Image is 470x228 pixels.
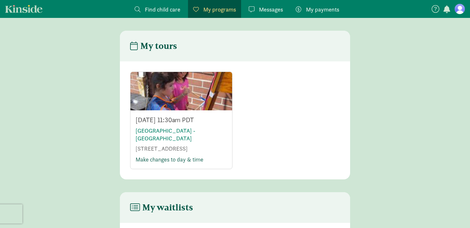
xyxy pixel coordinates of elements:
[136,115,227,124] p: [DATE] 11:30am PDT
[145,5,180,14] span: Find child care
[203,5,236,14] span: My programs
[136,156,203,163] a: Make changes to day & time
[136,127,195,142] a: [GEOGRAPHIC_DATA] - [GEOGRAPHIC_DATA]
[5,5,43,13] a: Kinside
[136,145,227,153] p: [STREET_ADDRESS]
[130,41,177,51] h4: My tours
[259,5,283,14] span: Messages
[306,5,339,14] span: My payments
[130,202,193,213] h4: My waitlists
